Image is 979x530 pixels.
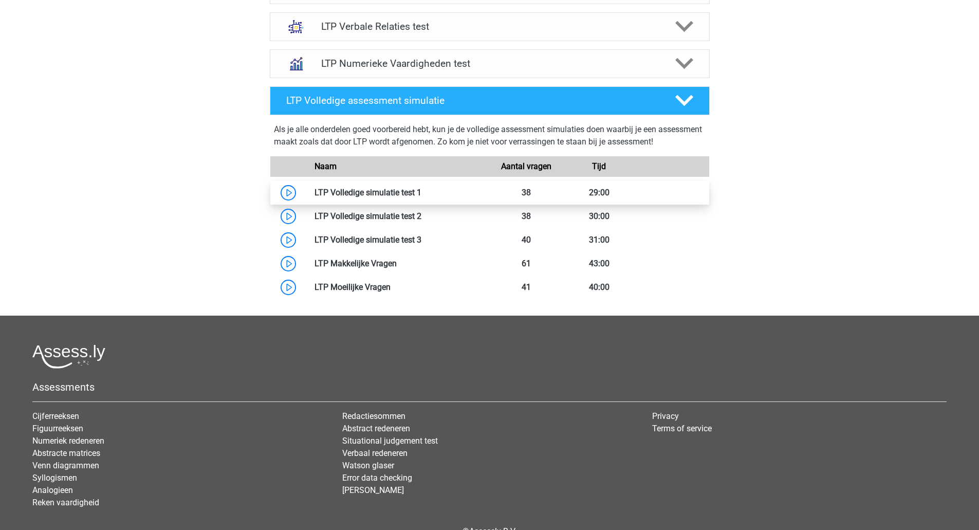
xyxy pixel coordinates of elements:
[32,411,79,421] a: Cijferreeksen
[266,86,714,115] a: LTP Volledige assessment simulatie
[307,258,490,270] div: LTP Makkelijke Vragen
[266,49,714,78] a: numeriek redeneren LTP Numerieke Vaardigheden test
[32,344,105,369] img: Assessly logo
[307,160,490,173] div: Naam
[307,281,490,294] div: LTP Moeilijke Vragen
[342,485,404,495] a: [PERSON_NAME]
[283,13,309,40] img: analogieen
[342,448,408,458] a: Verbaal redeneren
[342,436,438,446] a: Situational judgement test
[342,424,410,433] a: Abstract redeneren
[563,160,636,173] div: Tijd
[307,234,490,246] div: LTP Volledige simulatie test 3
[32,436,104,446] a: Numeriek redeneren
[32,473,77,483] a: Syllogismen
[32,461,99,470] a: Venn diagrammen
[321,58,658,69] h4: LTP Numerieke Vaardigheden test
[489,160,562,173] div: Aantal vragen
[307,210,490,223] div: LTP Volledige simulatie test 2
[652,424,712,433] a: Terms of service
[321,21,658,32] h4: LTP Verbale Relaties test
[274,123,706,152] div: Als je alle onderdelen goed voorbereid hebt, kun je de volledige assessment simulaties doen waarb...
[307,187,490,199] div: LTP Volledige simulatie test 1
[342,411,405,421] a: Redactiesommen
[342,473,412,483] a: Error data checking
[283,50,309,77] img: numeriek redeneren
[32,424,83,433] a: Figuurreeksen
[32,485,73,495] a: Analogieen
[266,12,714,41] a: analogieen LTP Verbale Relaties test
[32,381,947,393] h5: Assessments
[342,461,394,470] a: Watson glaser
[32,448,100,458] a: Abstracte matrices
[652,411,679,421] a: Privacy
[32,498,99,507] a: Reken vaardigheid
[286,95,658,106] h4: LTP Volledige assessment simulatie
